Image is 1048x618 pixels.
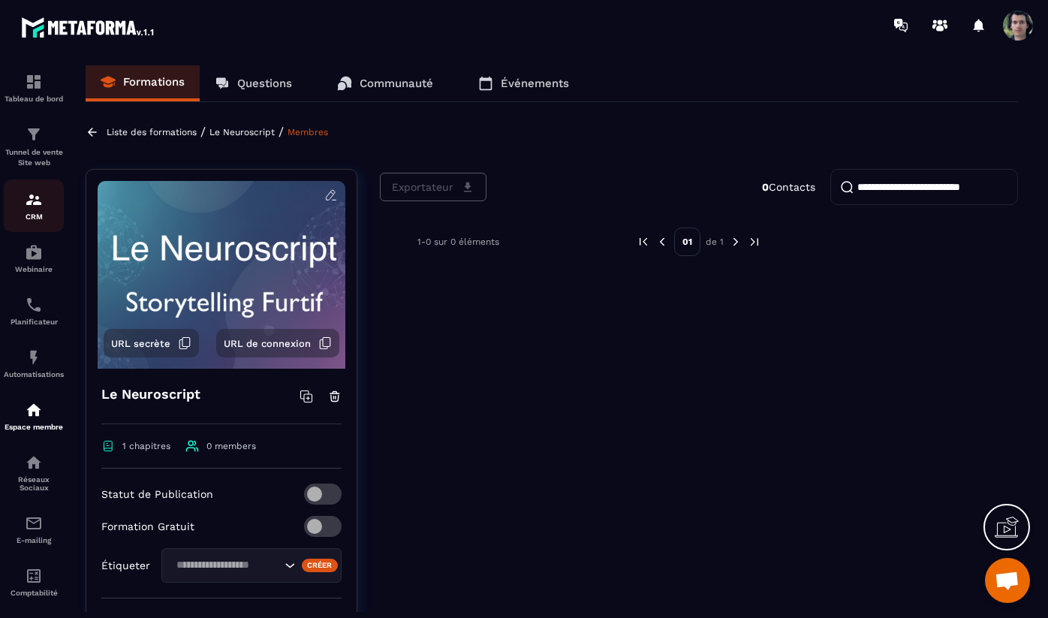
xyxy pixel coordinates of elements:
[200,125,206,139] span: /
[122,441,170,451] span: 1 chapitres
[4,114,64,179] a: formationformationTunnel de vente Site web
[655,235,669,249] img: prev
[25,125,43,143] img: formation
[4,179,64,232] a: formationformationCRM
[762,181,815,193] p: Contacts
[25,567,43,585] img: accountant
[4,370,64,378] p: Automatisations
[123,75,185,89] p: Formations
[171,557,281,574] input: Search for option
[224,338,311,349] span: URL de connexion
[4,285,64,337] a: schedulerschedulerPlanificateur
[288,127,328,137] a: Membres
[637,235,650,249] img: prev
[206,441,256,451] span: 0 members
[729,235,742,249] img: next
[417,237,499,247] p: 1-0 sur 0 éléments
[209,127,275,137] a: Le Neuroscript
[101,559,150,571] p: Étiqueter
[4,589,64,597] p: Comptabilité
[748,235,761,249] img: next
[4,337,64,390] a: automationsautomationsAutomatisations
[4,62,64,114] a: formationformationTableau de bord
[360,77,433,90] p: Communauté
[25,401,43,419] img: automations
[4,265,64,273] p: Webinaire
[4,147,64,168] p: Tunnel de vente Site web
[161,548,342,583] div: Search for option
[4,442,64,503] a: social-networksocial-networkRéseaux Sociaux
[25,73,43,91] img: formation
[4,475,64,492] p: Réseaux Sociaux
[104,329,199,357] button: URL secrète
[985,558,1030,603] div: Ouvrir le chat
[501,77,569,90] p: Événements
[302,559,339,572] div: Créer
[4,213,64,221] p: CRM
[4,232,64,285] a: automationsautomationsWebinaire
[216,329,339,357] button: URL de connexion
[4,423,64,431] p: Espace membre
[101,520,194,532] p: Formation Gratuit
[101,384,200,405] h4: Le Neuroscript
[762,181,769,193] strong: 0
[4,390,64,442] a: automationsautomationsEspace membre
[4,503,64,556] a: emailemailE-mailing
[98,181,345,369] img: background
[4,536,64,544] p: E-mailing
[237,77,292,90] p: Questions
[200,65,307,101] a: Questions
[86,65,200,101] a: Formations
[674,228,700,256] p: 01
[107,127,197,137] a: Liste des formations
[21,14,156,41] img: logo
[4,95,64,103] p: Tableau de bord
[111,338,170,349] span: URL secrète
[25,454,43,472] img: social-network
[25,296,43,314] img: scheduler
[322,65,448,101] a: Communauté
[4,318,64,326] p: Planificateur
[463,65,584,101] a: Événements
[25,243,43,261] img: automations
[25,348,43,366] img: automations
[25,191,43,209] img: formation
[706,236,724,248] p: de 1
[279,125,284,139] span: /
[101,488,213,500] p: Statut de Publication
[25,514,43,532] img: email
[4,556,64,608] a: accountantaccountantComptabilité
